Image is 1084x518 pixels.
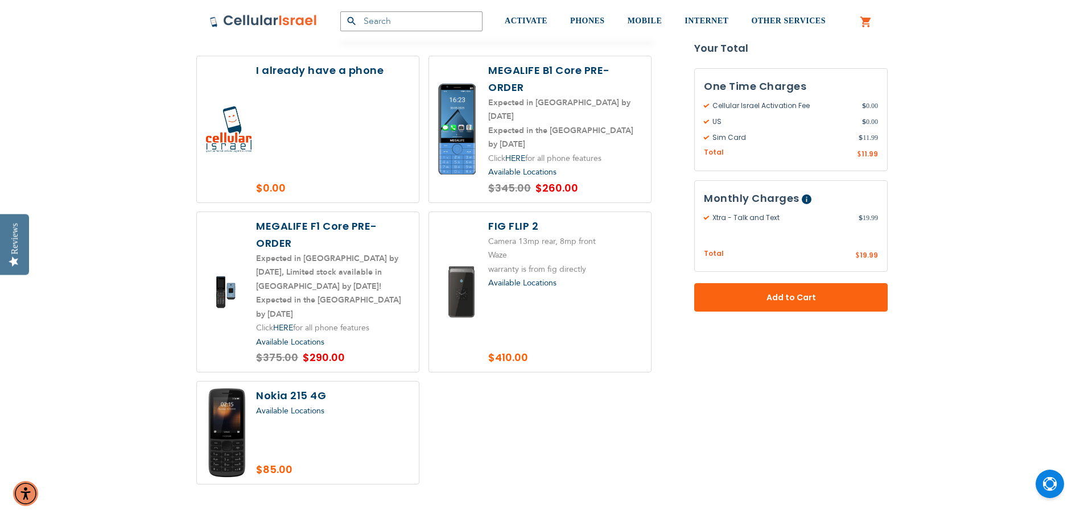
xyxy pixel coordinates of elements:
[505,153,525,164] a: HERE
[704,147,724,158] span: Total
[704,78,878,95] h3: One Time Charges
[505,16,547,25] span: ACTIVATE
[859,132,878,143] span: 11.99
[694,40,888,57] strong: Your Total
[860,250,878,260] span: 19.99
[859,132,863,143] span: $
[862,149,878,159] span: 11.99
[704,248,724,259] span: Total
[488,167,557,177] a: Available Locations
[209,14,318,28] img: Cellular Israel Logo
[732,292,850,304] span: Add to Cart
[862,101,866,111] span: $
[704,101,862,111] span: Cellular Israel Activation Fee
[13,481,38,506] div: Accessibility Menu
[704,213,859,223] span: Xtra - Talk and Text
[862,101,878,111] span: 0.00
[256,337,324,347] a: Available Locations
[488,277,557,288] a: Available Locations
[256,405,324,416] a: Available Locations
[862,117,878,127] span: 0.00
[628,16,662,25] span: MOBILE
[859,213,863,223] span: $
[704,191,799,205] span: Monthly Charges
[704,132,859,143] span: Sim Card
[751,16,826,25] span: OTHER SERVICES
[685,16,728,25] span: INTERNET
[273,322,293,333] a: HERE
[570,16,605,25] span: PHONES
[857,150,862,160] span: $
[855,251,860,261] span: $
[704,117,862,127] span: US
[859,213,878,223] span: 19.99
[340,11,483,31] input: Search
[10,223,20,254] div: Reviews
[694,283,888,312] button: Add to Cart
[862,117,866,127] span: $
[802,194,811,204] span: Help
